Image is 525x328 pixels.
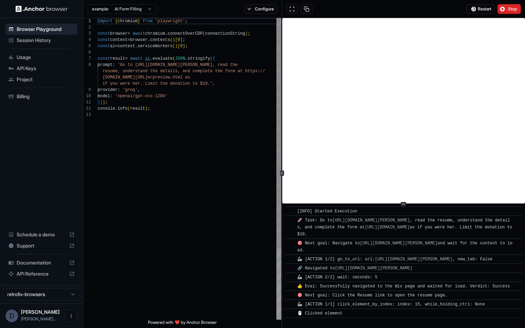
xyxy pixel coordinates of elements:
[187,56,210,61] span: stringify
[110,44,115,49] span: ai
[125,56,127,61] span: =
[297,257,492,262] span: 🦾 [ACTION 1/2] go_to_url: url: , new_tab: False
[6,52,77,63] div: Usage
[83,18,91,24] div: 1
[498,4,521,14] button: Stop
[175,56,185,61] span: JSON
[375,257,452,262] a: [URL][DOMAIN_NAME][PERSON_NAME]
[212,56,215,61] span: {
[17,259,66,266] span: Documentation
[297,302,485,307] span: 🦾 [ACTION 1/1] click_element_by_index: index: 15, while_holding_ctrl: None
[110,37,127,42] span: context
[102,100,105,105] span: )
[17,65,75,72] span: API Keys
[65,310,77,322] button: Open menu
[6,240,77,251] div: Support
[118,62,223,67] span: 'Go to [URL][DOMAIN_NAME][PERSON_NAME], re
[130,56,143,61] span: await
[180,44,183,49] span: 0
[248,31,250,36] span: ;
[6,35,77,46] div: Session History
[83,112,91,118] div: 13
[210,56,212,61] span: (
[127,31,130,36] span: =
[16,6,68,12] img: Anchor Logo
[155,19,185,24] span: 'playwright'
[185,44,187,49] span: ;
[83,87,91,93] div: 9
[112,62,115,67] span: :
[297,209,357,214] span: [INFO] Started Execution
[83,99,91,106] div: 11
[127,106,130,111] span: (
[143,19,153,24] span: from
[289,240,292,247] span: ​
[289,292,292,299] span: ​
[177,44,180,49] span: [
[165,31,167,36] span: .
[175,44,177,49] span: )
[98,100,100,105] span: }
[17,54,75,61] span: Usage
[297,311,342,316] span: 🖱️ Clicked element
[148,106,150,111] span: ;
[289,217,292,224] span: ​
[98,106,115,111] span: console
[102,75,148,80] span: [DOMAIN_NAME][URL]
[478,6,491,12] span: Restart
[180,37,183,42] span: ]
[118,19,138,24] span: chromium
[130,37,148,42] span: browser
[148,75,190,80] span: m/preview.html as
[83,31,91,37] div: 3
[133,31,145,36] span: await
[130,106,145,111] span: result
[115,19,117,24] span: {
[173,37,175,42] span: )
[102,69,227,74] span: resume, understand the details, and complete the f
[152,56,173,61] span: evaluate
[115,94,167,99] span: 'openai/gpt-oss-120b'
[185,19,187,24] span: ;
[83,37,91,43] div: 4
[173,44,175,49] span: (
[183,37,185,42] span: ;
[110,31,127,36] span: browser
[6,257,77,268] div: Documentation
[21,316,57,321] span: daniel@retrofix.ai
[6,229,77,240] div: Schedule a demo
[360,241,437,246] a: [URL][DOMAIN_NAME][PERSON_NAME]
[185,56,187,61] span: .
[83,24,91,31] div: 2
[332,218,410,223] a: [URL][DOMAIN_NAME][PERSON_NAME]
[177,37,180,42] span: 0
[115,106,117,111] span: .
[150,37,170,42] span: contexts
[110,56,125,61] span: result
[203,31,205,36] span: (
[173,56,175,61] span: (
[6,310,18,322] div: D
[212,81,215,86] span: ,
[6,268,77,279] div: API Reference
[145,106,148,111] span: )
[137,87,140,92] span: ,
[102,81,212,86] span: if you were her. Limit the donation to $10.'
[245,31,248,36] span: )
[98,37,110,42] span: const
[100,100,102,105] span: )
[289,274,292,281] span: ​
[6,63,77,74] div: API Keys
[183,44,185,49] span: ]
[6,24,77,35] div: Browser Playground
[83,62,91,68] div: 8
[365,225,410,230] a: [URL][DOMAIN_NAME]
[286,4,298,14] button: Open in full screen
[17,93,75,100] span: Billing
[297,275,377,280] span: 🦾 [ACTION 2/2] wait: seconds: 5
[118,44,135,49] span: context
[17,26,75,33] span: Browser Playground
[168,31,203,36] span: connectOverCDP
[98,44,110,49] span: const
[335,266,412,271] a: [URL][DOMAIN_NAME][PERSON_NAME]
